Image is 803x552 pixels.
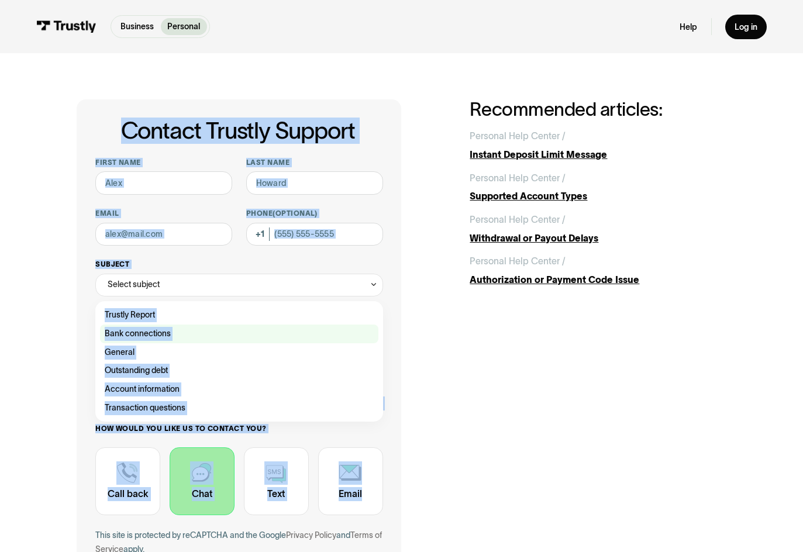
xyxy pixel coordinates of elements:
[470,213,726,246] a: Personal Help Center /Withdrawal or Payout Delays
[470,148,726,162] div: Instant Deposit Limit Message
[105,346,135,360] span: General
[95,158,232,167] label: First name
[95,209,232,218] label: Email
[120,20,154,33] p: Business
[95,274,383,297] div: Select subject
[105,308,155,322] span: Trustly Report
[95,171,232,195] input: Alex
[246,171,383,195] input: Howard
[36,20,97,33] img: Trustly Logo
[167,20,200,33] p: Personal
[105,401,185,415] span: Transaction questions
[246,223,383,246] input: (555) 555-5555
[470,129,726,162] a: Personal Help Center /Instant Deposit Limit Message
[113,18,161,35] a: Business
[470,171,566,185] div: Personal Help Center /
[105,327,171,341] span: Bank connections
[105,364,168,378] span: Outstanding debt
[95,296,383,422] nav: Select subject
[470,254,726,287] a: Personal Help Center /Authorization or Payment Code Issue
[470,171,726,204] a: Personal Help Center /Supported Account Types
[735,22,757,32] div: Log in
[470,189,726,203] div: Supported Account Types
[108,278,160,292] div: Select subject
[470,273,726,287] div: Authorization or Payment Code Issue
[105,382,180,396] span: Account information
[246,209,383,218] label: Phone
[93,118,383,144] h1: Contact Trustly Support
[95,260,383,269] label: Subject
[273,209,318,217] span: (Optional)
[680,22,697,32] a: Help
[246,158,383,167] label: Last name
[161,18,208,35] a: Personal
[95,223,232,246] input: alex@mail.com
[470,99,726,120] h2: Recommended articles:
[286,530,336,540] a: Privacy Policy
[470,129,566,143] div: Personal Help Center /
[470,254,566,268] div: Personal Help Center /
[95,424,383,433] label: How would you like us to contact you?
[470,232,726,246] div: Withdrawal or Payout Delays
[470,213,566,227] div: Personal Help Center /
[725,15,767,39] a: Log in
